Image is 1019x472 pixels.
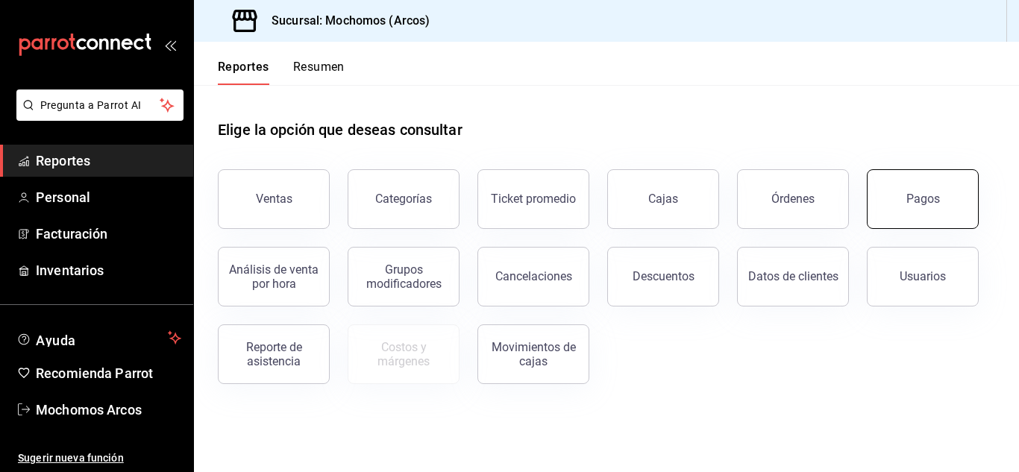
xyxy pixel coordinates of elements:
button: Grupos modificadores [348,247,460,306]
button: Descuentos [607,247,719,306]
span: Personal [36,187,181,207]
div: Categorías [375,192,432,206]
button: Categorías [348,169,460,229]
div: Análisis de venta por hora [228,262,320,291]
button: Usuarios [867,247,979,306]
button: Pagos [867,169,979,229]
span: Pregunta a Parrot AI [40,98,160,113]
button: Ticket promedio [477,169,589,229]
span: Recomienda Parrot [36,363,181,383]
button: Cajas [607,169,719,229]
button: Cancelaciones [477,247,589,306]
div: Órdenes [771,192,815,206]
span: Inventarios [36,260,181,280]
span: Sugerir nueva función [18,450,181,466]
div: Descuentos [633,269,695,283]
div: Usuarios [900,269,946,283]
span: Ayuda [36,329,162,347]
div: navigation tabs [218,60,345,85]
button: open_drawer_menu [164,39,176,51]
button: Reportes [218,60,269,85]
div: Ticket promedio [491,192,576,206]
a: Pregunta a Parrot AI [10,108,184,124]
button: Movimientos de cajas [477,324,589,384]
button: Contrata inventarios para ver este reporte [348,324,460,384]
h3: Sucursal: Mochomos (Arcos) [260,12,430,30]
span: Facturación [36,224,181,244]
div: Reporte de asistencia [228,340,320,368]
button: Pregunta a Parrot AI [16,89,184,121]
div: Pagos [906,192,940,206]
div: Cancelaciones [495,269,572,283]
h1: Elige la opción que deseas consultar [218,119,463,141]
button: Reporte de asistencia [218,324,330,384]
button: Análisis de venta por hora [218,247,330,306]
div: Costos y márgenes [357,340,450,368]
div: Datos de clientes [748,269,838,283]
div: Ventas [256,192,292,206]
button: Datos de clientes [737,247,849,306]
button: Resumen [293,60,345,85]
button: Ventas [218,169,330,229]
div: Grupos modificadores [357,262,450,291]
span: Reportes [36,151,181,171]
div: Cajas [648,192,678,206]
span: Mochomos Arcos [36,400,181,420]
button: Órdenes [737,169,849,229]
div: Movimientos de cajas [487,340,580,368]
